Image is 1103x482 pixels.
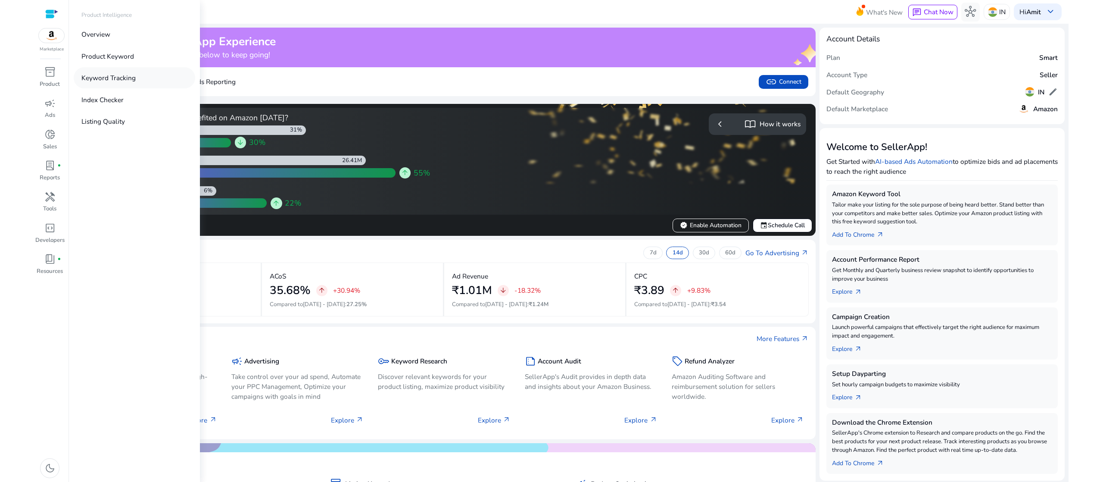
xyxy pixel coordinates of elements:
p: Product Intelligence [81,11,132,20]
span: verified [680,222,688,229]
span: arrow_outward [650,416,657,424]
span: fiber_manual_record [57,257,61,261]
span: Enable Automation [680,221,741,230]
a: Go To Advertisingarrow_outward [745,248,809,258]
a: code_blocksDevelopers [34,221,65,252]
img: amazon.svg [39,28,65,43]
p: 60d [725,249,735,257]
span: inventory_2 [44,66,56,78]
p: 30d [699,249,709,257]
span: arrow_outward [854,288,862,296]
span: arrow_upward [272,200,280,207]
span: code_blocks [44,222,56,234]
h5: Account Performance Report [832,256,1052,263]
p: Take control over your ad spend, Automate your PPC Management, Optimize your campaigns with goals... [231,372,364,401]
h5: Amazon Keyword Tool [832,190,1052,198]
p: 7d [650,249,657,257]
span: chat [912,8,922,17]
h5: Advertising [244,357,279,365]
span: arrow_upward [401,169,409,177]
div: 26.41M [342,157,366,165]
span: link [766,76,777,88]
span: arrow_outward [356,416,364,424]
span: arrow_outward [876,460,884,467]
span: edit [1048,87,1058,97]
a: handymanTools [34,189,65,220]
p: Explore [478,415,511,425]
span: 30% [249,137,265,148]
span: sell [672,356,683,367]
h5: Setup Dayparting [832,370,1052,378]
h5: Default Marketplace [826,105,888,113]
h5: Smart [1039,54,1058,62]
p: Explore [331,415,364,425]
span: book_4 [44,254,56,265]
p: +9.83% [687,287,710,294]
a: Add To Chrome [832,455,891,468]
span: keyboard_arrow_down [1045,6,1056,17]
p: Ads [45,111,55,120]
a: More Featuresarrow_outward [757,334,809,344]
h2: ₹1.01M [452,284,492,297]
a: lab_profilefiber_manual_recordReports [34,158,65,189]
h5: Default Geography [826,88,884,96]
p: Compared to : [270,300,436,309]
p: SellerApp's Audit provides in depth data and insights about your Amazon Business. [525,372,657,391]
p: Resources [37,267,63,276]
p: +30.94% [333,287,360,294]
span: [DATE] - [DATE] [667,300,710,308]
p: -18.32% [514,287,541,294]
a: AI-based Ads Automation [875,157,953,166]
span: ₹1.24M [529,300,548,308]
span: chevron_left [714,119,726,130]
p: Sales [43,143,57,151]
p: Keyword Tracking [81,73,136,83]
span: 55% [414,167,430,178]
span: dark_mode [44,463,56,474]
h2: ₹3.89 [634,284,664,297]
p: Set hourly campaign budgets to maximize visibility [832,381,1052,389]
h5: Account Type [826,71,867,79]
p: Hi [1019,9,1041,15]
span: What's New [866,5,903,20]
p: Amazon Auditing Software and reimbursement solution for sellers worldwide. [672,372,804,401]
button: linkConnect [759,75,808,89]
span: campaign [44,98,56,109]
p: Index Checker [81,95,124,105]
p: IN [999,4,1006,19]
button: eventSchedule Call [753,219,812,232]
p: Developers [35,236,65,245]
span: 22% [285,197,301,209]
img: in.svg [988,7,997,17]
p: Explore [184,415,217,425]
span: arrow_outward [854,394,862,402]
p: 14d [673,249,683,257]
a: Add To Chrome [832,226,891,240]
p: Compared to : [452,300,618,309]
span: lab_profile [44,160,56,171]
h5: Download the Chrome Extension [832,419,1052,426]
span: fiber_manual_record [57,164,61,168]
span: campaign [231,356,243,367]
p: Explore [771,415,804,425]
p: ACoS [270,271,286,281]
p: Tools [43,205,56,213]
span: Connect [766,76,801,88]
span: ₹3.54 [711,300,726,308]
span: arrow_outward [209,416,217,424]
h3: Welcome to SellerApp! [826,141,1058,153]
a: book_4fiber_manual_recordResources [34,252,65,283]
a: Explorearrow_outward [832,284,869,297]
p: Launch powerful campaigns that effectively target the right audience for maximum impact and engag... [832,323,1052,341]
p: Overview [81,29,110,39]
button: hub [961,3,980,22]
p: SellerApp's Chrome extension to Research and compare products on the go. Find the best products f... [832,429,1052,454]
span: donut_small [44,129,56,140]
span: arrow_outward [503,416,511,424]
h5: Campaign Creation [832,313,1052,321]
span: key [378,356,389,367]
p: Product [40,80,60,89]
button: chatChat Now [908,5,957,19]
span: handyman [44,191,56,203]
h4: Account Details [826,34,880,44]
